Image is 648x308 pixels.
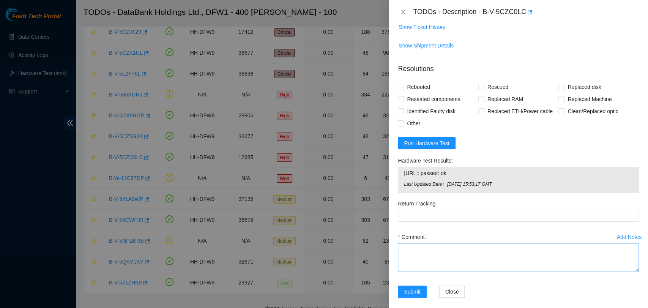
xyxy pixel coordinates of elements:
[564,93,615,105] span: Replaced Machine
[404,181,447,188] span: Last Updated Date
[398,231,430,243] label: Comment
[439,286,465,298] button: Close
[398,197,441,210] label: Return Tracking
[413,6,639,18] div: TODOs - Description - B-V-5CZC0LC
[399,23,445,31] span: Show Ticket History
[484,93,526,105] span: Replaced RAM
[447,181,633,188] span: [DATE] 15:53:17 GMT
[617,234,642,240] div: Add Notes
[398,39,454,52] button: Show Shipment Details
[398,243,639,272] textarea: Comment
[404,81,433,93] span: Rebooted
[404,117,423,130] span: Other
[399,41,454,50] span: Show Shipment Details
[398,21,446,33] button: Show Ticket History
[404,105,459,117] span: Identified Faulty disk
[398,155,456,167] label: Hardware Test Results
[616,231,642,243] button: Add Notes
[564,81,604,93] span: Replaced disk
[404,169,633,177] span: [URL]: passed: ok
[404,93,463,105] span: Reseated components
[484,81,511,93] span: Rescued
[398,9,408,16] button: Close
[398,210,639,222] input: Return Tracking
[484,105,556,117] span: Replaced ETH/Power cable
[398,58,639,74] p: Resolutions
[400,9,406,15] span: close
[404,139,449,147] span: Run Hardware Test
[398,286,427,298] button: Submit
[404,287,421,296] span: Submit
[445,287,459,296] span: Close
[564,105,621,117] span: Clean/Replaced optic
[398,137,456,149] button: Run Hardware Test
